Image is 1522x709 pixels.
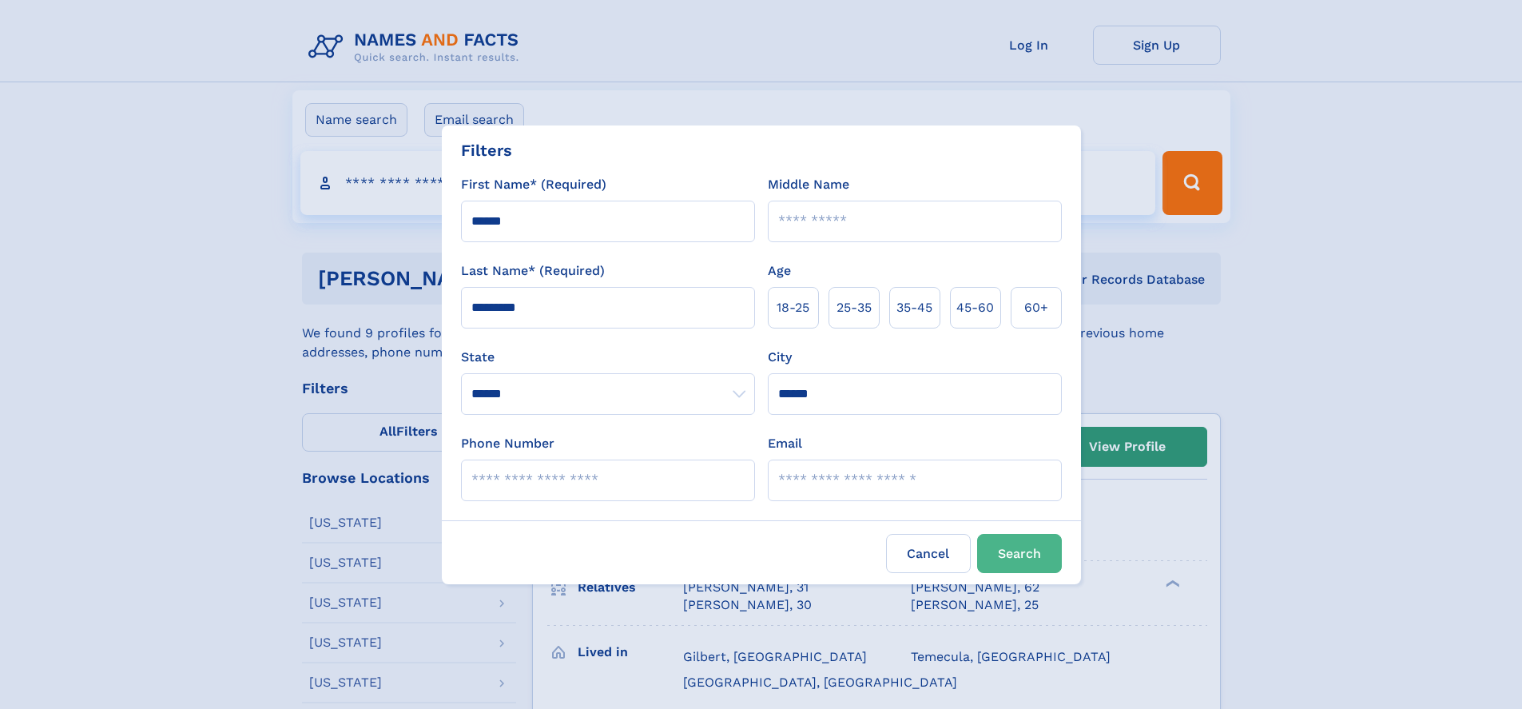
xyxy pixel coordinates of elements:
span: 18‑25 [777,298,809,317]
label: First Name* (Required) [461,175,606,194]
label: Last Name* (Required) [461,261,605,281]
label: Cancel [886,534,971,573]
label: Age [768,261,791,281]
span: 45‑60 [956,298,994,317]
label: Middle Name [768,175,849,194]
label: City [768,348,792,367]
span: 35‑45 [896,298,932,317]
label: Phone Number [461,434,554,453]
label: Email [768,434,802,453]
label: State [461,348,755,367]
button: Search [977,534,1062,573]
span: 60+ [1024,298,1048,317]
div: Filters [461,138,512,162]
span: 25‑35 [837,298,872,317]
